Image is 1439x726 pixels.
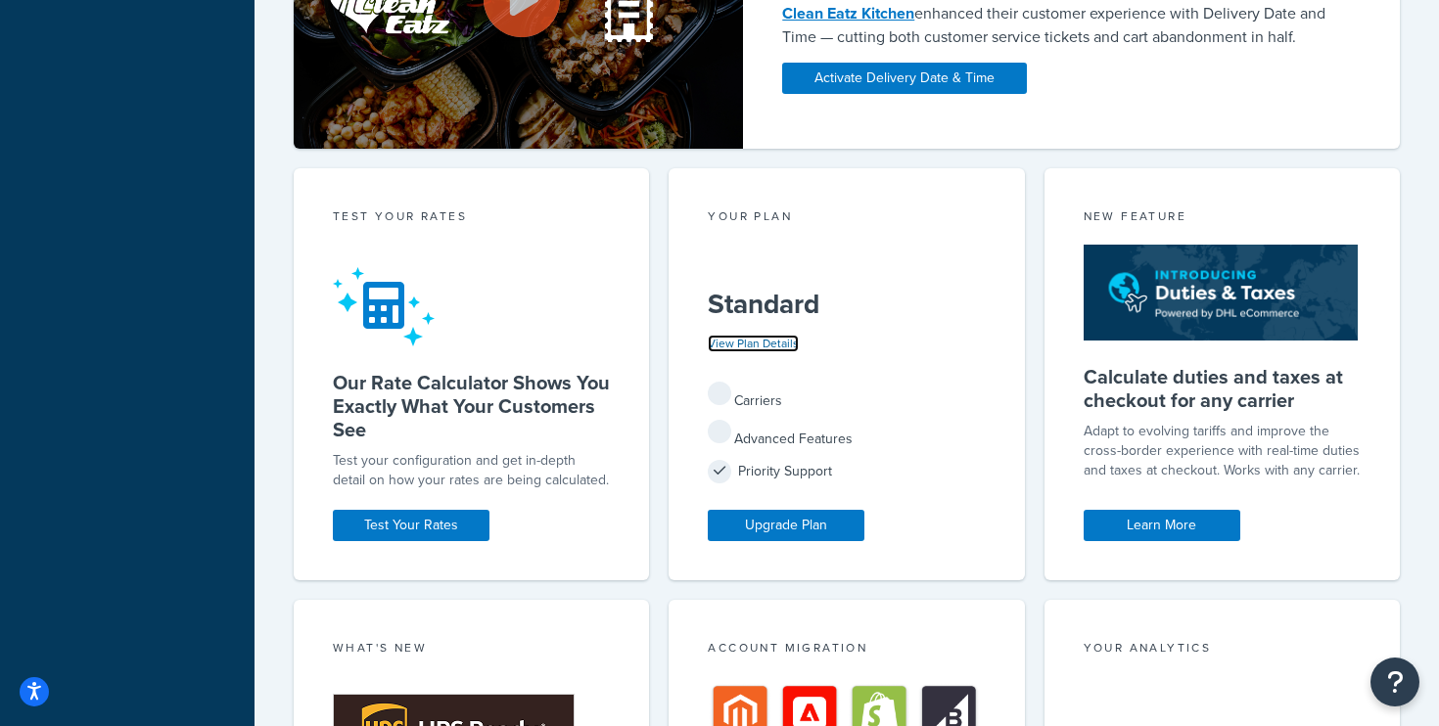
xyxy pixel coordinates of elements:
[708,458,985,485] div: Priority Support
[1370,658,1419,706] button: Open Resource Center
[333,371,610,441] h5: Our Rate Calculator Shows You Exactly What Your Customers See
[708,207,985,230] div: Your Plan
[708,382,985,415] div: Carriers
[1084,639,1361,661] div: Your Analytics
[782,2,914,24] a: Clean Eatz Kitchen
[333,510,489,541] a: Test Your Rates
[782,63,1027,94] a: Activate Delivery Date & Time
[708,420,985,453] div: Advanced Features
[1084,422,1361,480] p: Adapt to evolving tariffs and improve the cross-border experience with real-time duties and taxes...
[333,451,610,490] div: Test your configuration and get in-depth detail on how your rates are being calculated.
[708,510,864,541] a: Upgrade Plan
[708,289,985,320] h5: Standard
[782,2,1353,49] div: enhanced their customer experience with Delivery Date and Time — cutting both customer service ti...
[333,639,610,661] div: What's New
[708,639,985,661] div: Account Migration
[708,335,799,352] a: View Plan Details
[1084,510,1240,541] a: Learn More
[1084,365,1361,412] h5: Calculate duties and taxes at checkout for any carrier
[1084,207,1361,230] div: New Feature
[333,207,610,230] div: Test your rates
